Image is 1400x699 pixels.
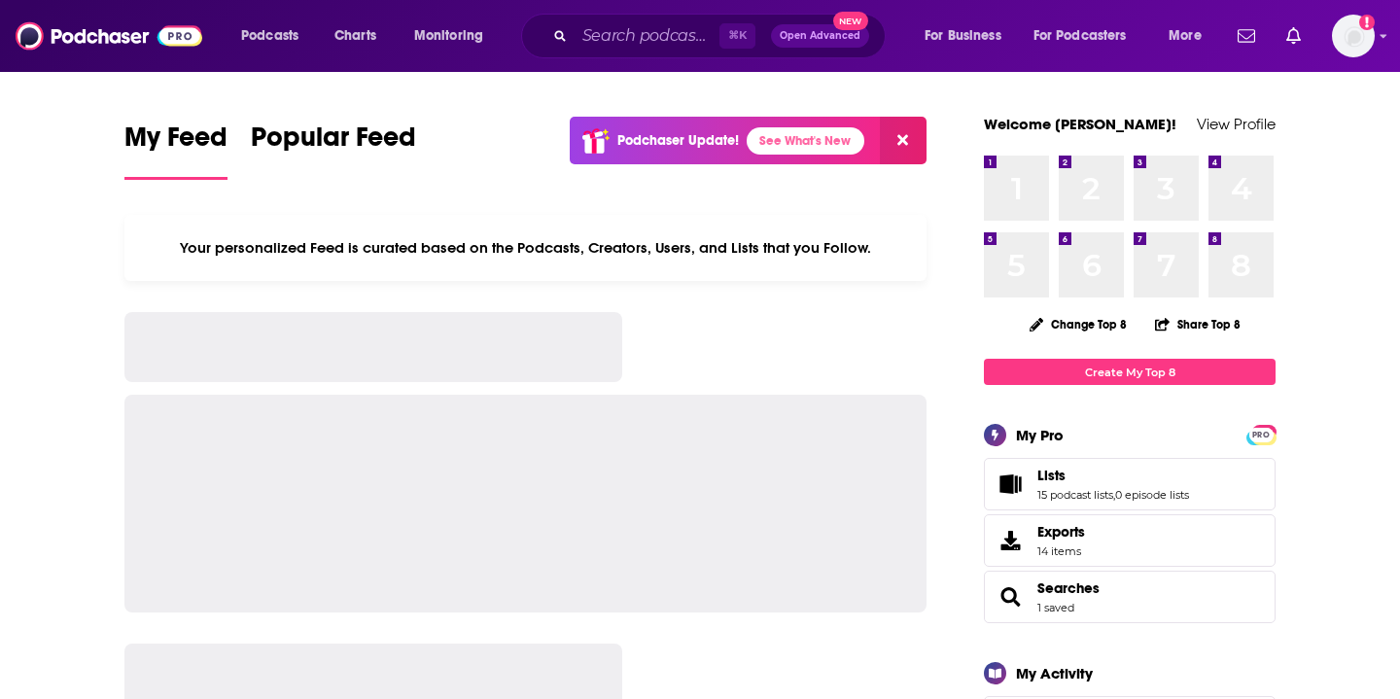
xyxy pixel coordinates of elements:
span: Monitoring [414,22,483,50]
a: PRO [1249,427,1273,441]
p: Podchaser Update! [617,132,739,149]
span: 14 items [1037,544,1085,558]
span: My Feed [124,121,227,165]
span: Charts [334,22,376,50]
button: Show profile menu [1332,15,1375,57]
img: Podchaser - Follow, Share and Rate Podcasts [16,17,202,54]
a: Searches [991,583,1030,611]
a: Searches [1037,579,1100,597]
a: 1 saved [1037,601,1074,614]
button: open menu [1021,20,1155,52]
a: My Feed [124,121,227,180]
span: Exports [991,527,1030,554]
div: Your personalized Feed is curated based on the Podcasts, Creators, Users, and Lists that you Follow. [124,215,927,281]
span: For Podcasters [1033,22,1127,50]
button: open menu [1155,20,1226,52]
button: Change Top 8 [1018,312,1138,336]
a: Exports [984,514,1276,567]
button: open menu [227,20,324,52]
a: Show notifications dropdown [1230,19,1263,52]
span: Podcasts [241,22,298,50]
a: View Profile [1197,115,1276,133]
span: , [1113,488,1115,502]
a: 0 episode lists [1115,488,1189,502]
button: Open AdvancedNew [771,24,869,48]
a: Show notifications dropdown [1278,19,1309,52]
div: Search podcasts, credits, & more... [540,14,904,58]
a: See What's New [747,127,864,155]
span: ⌘ K [719,23,755,49]
span: Exports [1037,523,1085,541]
span: More [1169,22,1202,50]
span: Lists [984,458,1276,510]
button: open menu [401,20,508,52]
span: PRO [1249,428,1273,442]
input: Search podcasts, credits, & more... [575,20,719,52]
span: Logged in as saraatspark [1332,15,1375,57]
img: User Profile [1332,15,1375,57]
a: Welcome [PERSON_NAME]! [984,115,1176,133]
div: My Pro [1016,426,1064,444]
span: Searches [984,571,1276,623]
a: Lists [991,471,1030,498]
span: Popular Feed [251,121,416,165]
span: New [833,12,868,30]
a: Popular Feed [251,121,416,180]
a: Create My Top 8 [984,359,1276,385]
a: 15 podcast lists [1037,488,1113,502]
span: Open Advanced [780,31,860,41]
button: Share Top 8 [1154,305,1242,343]
button: open menu [911,20,1026,52]
span: Lists [1037,467,1066,484]
a: Lists [1037,467,1189,484]
div: My Activity [1016,664,1093,682]
a: Charts [322,20,388,52]
span: For Business [925,22,1001,50]
svg: Add a profile image [1359,15,1375,30]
